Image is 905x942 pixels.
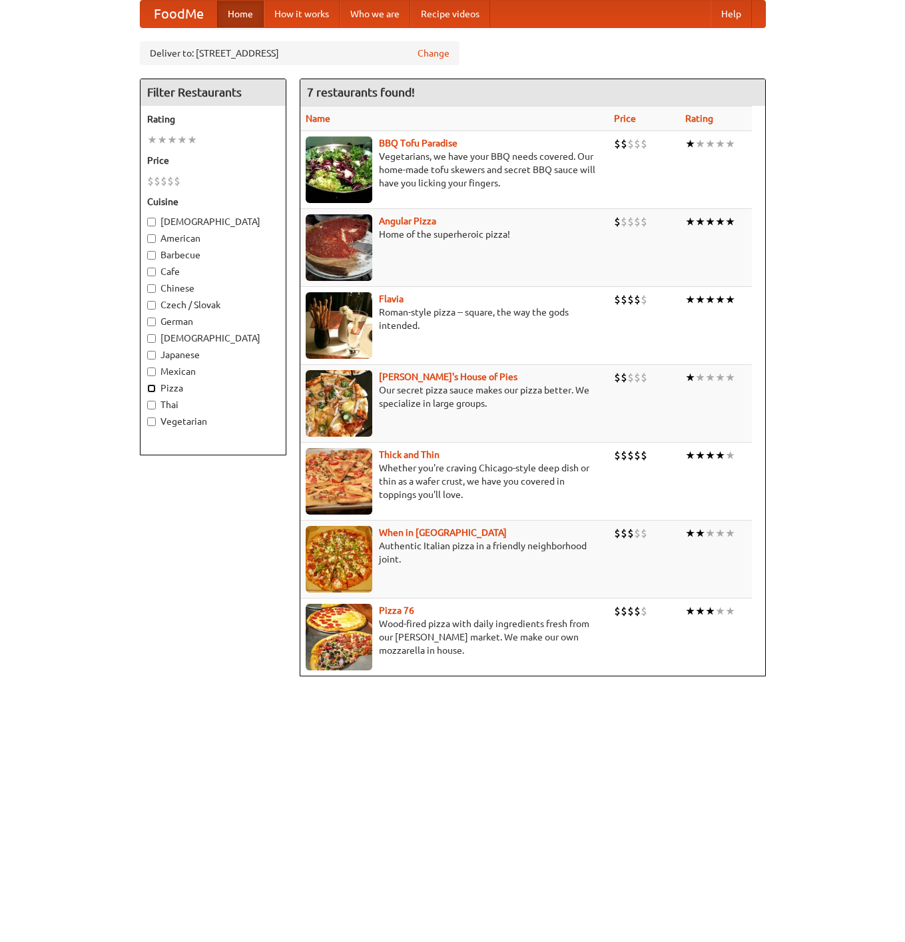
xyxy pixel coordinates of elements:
[306,526,372,592] img: wheninrome.jpg
[147,154,279,167] h5: Price
[695,604,705,618] li: ★
[705,370,715,385] li: ★
[641,136,647,151] li: $
[306,214,372,281] img: angular.jpg
[621,214,627,229] li: $
[217,1,264,27] a: Home
[147,268,156,276] input: Cafe
[627,448,634,463] li: $
[147,265,279,278] label: Cafe
[685,448,695,463] li: ★
[306,136,372,203] img: tofuparadise.jpg
[614,448,621,463] li: $
[141,79,286,106] h4: Filter Restaurants
[147,315,279,328] label: German
[621,292,627,307] li: $
[715,604,725,618] li: ★
[705,526,715,541] li: ★
[147,195,279,208] h5: Cuisine
[306,113,330,124] a: Name
[641,604,647,618] li: $
[147,218,156,226] input: [DEMOGRAPHIC_DATA]
[147,298,279,312] label: Czech / Slovak
[621,136,627,151] li: $
[627,214,634,229] li: $
[641,526,647,541] li: $
[715,136,725,151] li: ★
[614,136,621,151] li: $
[306,539,604,566] p: Authentic Italian pizza in a friendly neighborhood joint.
[614,214,621,229] li: $
[379,527,507,538] a: When in [GEOGRAPHIC_DATA]
[379,449,440,460] b: Thick and Thin
[306,292,372,359] img: flavia.jpg
[264,1,340,27] a: How it works
[634,292,641,307] li: $
[379,138,457,148] a: BBQ Tofu Paradise
[306,461,604,501] p: Whether you're craving Chicago-style deep dish or thin as a wafer crust, we have you covered in t...
[614,370,621,385] li: $
[695,292,705,307] li: ★
[167,132,177,147] li: ★
[379,371,517,382] a: [PERSON_NAME]'s House of Pies
[725,214,735,229] li: ★
[621,604,627,618] li: $
[614,113,636,124] a: Price
[306,150,604,190] p: Vegetarians, we have your BBQ needs covered. Our home-made tofu skewers and secret BBQ sauce will...
[147,332,279,345] label: [DEMOGRAPHIC_DATA]
[627,292,634,307] li: $
[147,401,156,409] input: Thai
[147,301,156,310] input: Czech / Slovak
[685,214,695,229] li: ★
[418,47,450,60] a: Change
[695,448,705,463] li: ★
[725,448,735,463] li: ★
[641,448,647,463] li: $
[685,526,695,541] li: ★
[641,292,647,307] li: $
[621,448,627,463] li: $
[147,234,156,243] input: American
[147,334,156,343] input: [DEMOGRAPHIC_DATA]
[634,214,641,229] li: $
[725,292,735,307] li: ★
[627,604,634,618] li: $
[634,604,641,618] li: $
[167,174,174,188] li: $
[410,1,490,27] a: Recipe videos
[147,384,156,393] input: Pizza
[725,604,735,618] li: ★
[306,370,372,437] img: luigis.jpg
[187,132,197,147] li: ★
[695,370,705,385] li: ★
[695,136,705,151] li: ★
[715,370,725,385] li: ★
[379,294,404,304] a: Flavia
[725,370,735,385] li: ★
[306,448,372,515] img: thick.jpg
[715,526,725,541] li: ★
[307,86,415,99] ng-pluralize: 7 restaurants found!
[634,370,641,385] li: $
[147,132,157,147] li: ★
[627,526,634,541] li: $
[147,348,279,361] label: Japanese
[147,415,279,428] label: Vegetarian
[614,604,621,618] li: $
[715,214,725,229] li: ★
[306,604,372,670] img: pizza76.jpg
[627,136,634,151] li: $
[711,1,752,27] a: Help
[160,174,167,188] li: $
[695,214,705,229] li: ★
[147,174,154,188] li: $
[147,248,279,262] label: Barbecue
[705,448,715,463] li: ★
[147,284,156,293] input: Chinese
[306,228,604,241] p: Home of the superheroic pizza!
[634,526,641,541] li: $
[306,617,604,657] p: Wood-fired pizza with daily ingredients fresh from our [PERSON_NAME] market. We make our own mozz...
